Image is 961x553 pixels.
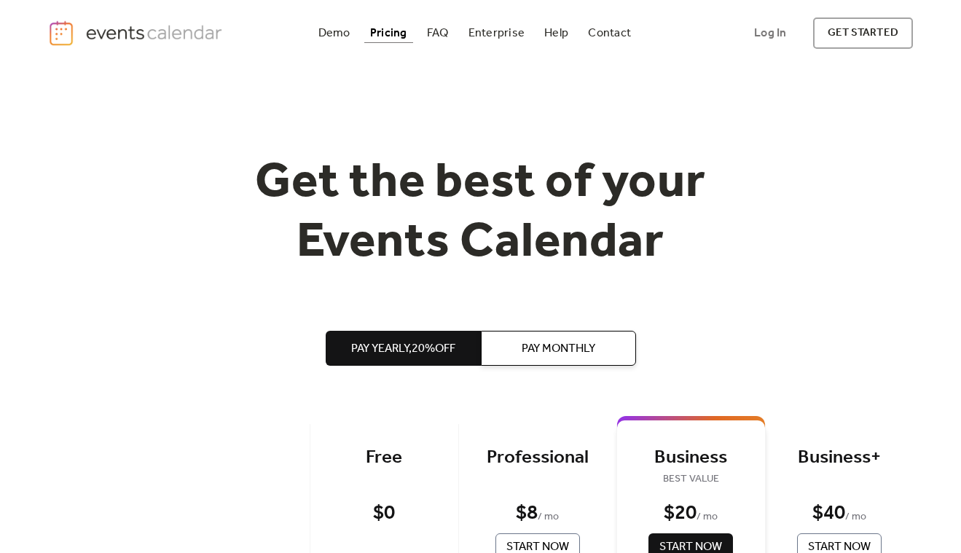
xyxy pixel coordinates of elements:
span: BEST VALUE [639,471,742,488]
span: / mo [538,509,559,526]
div: $ 20 [664,501,697,526]
a: home [48,20,226,47]
button: Pay Yearly,20%off [326,331,481,366]
a: Log In [740,17,801,49]
a: Demo [313,23,356,43]
a: Help [538,23,574,43]
div: Free [332,446,436,470]
div: Business [639,446,742,470]
div: Help [544,29,568,37]
a: Contact [582,23,637,43]
div: Business+ [788,446,891,470]
div: $ 0 [373,501,395,526]
div: FAQ [427,29,449,37]
div: Pricing [370,29,407,37]
span: Pay Yearly, 20% off [351,340,455,358]
a: get started [813,17,913,49]
button: Pay Monthly [481,331,636,366]
span: / mo [845,509,866,526]
a: FAQ [421,23,455,43]
span: Pay Monthly [522,340,595,358]
div: $ 40 [812,501,845,526]
div: $ 8 [516,501,538,526]
div: Professional [481,446,595,470]
span: / mo [697,509,718,526]
a: Enterprise [463,23,530,43]
div: Enterprise [468,29,525,37]
div: Demo [318,29,350,37]
h1: Get the best of your Events Calendar [201,154,761,272]
a: Pricing [364,23,413,43]
div: Contact [588,29,631,37]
